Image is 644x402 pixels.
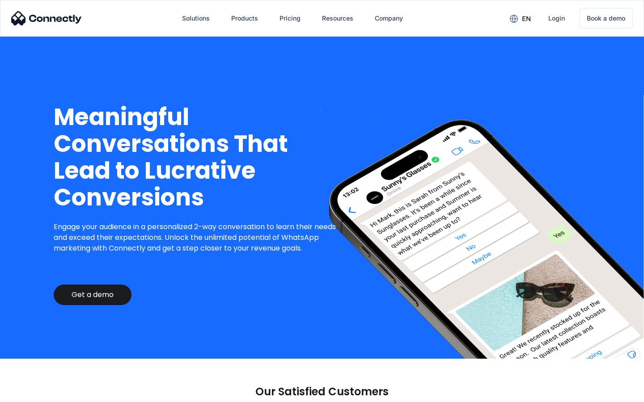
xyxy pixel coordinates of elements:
a: Get a demo [54,285,131,305]
div: Products [231,12,258,25]
div: Company [375,12,403,25]
p: Engage your audience in a personalized 2-way conversation to learn their needs and exceed their e... [54,222,343,254]
img: Connectly Logo [11,11,82,25]
div: Resources [322,12,353,25]
ul: Language list [18,386,54,399]
aside: Language selected: English [9,386,54,399]
a: Book a demo [579,8,633,29]
div: Pricing [280,12,301,25]
a: Pricing [272,8,308,29]
div: Solutions [182,12,210,25]
a: Login [541,8,572,29]
h1: Meaningful Conversations That Lead to Lucrative Conversions [54,104,343,211]
div: Login [548,12,565,25]
div: Get a demo [72,290,114,299]
div: en [522,13,531,25]
p: Our Satisfied Customers [255,385,389,398]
